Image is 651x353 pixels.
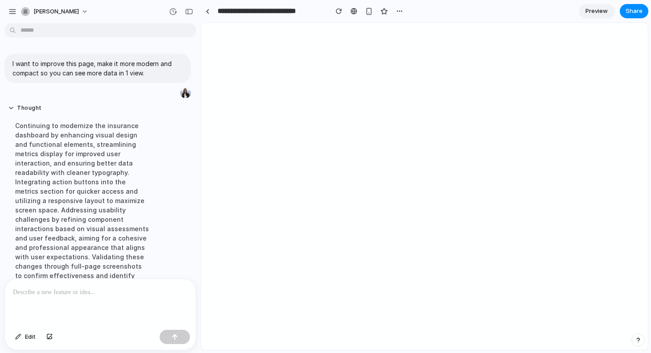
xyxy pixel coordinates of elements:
span: Preview [585,7,608,16]
button: [PERSON_NAME] [17,4,93,19]
a: Preview [579,4,614,18]
div: Continuing to modernize the insurance dashboard by enhancing visual design and functional element... [8,116,157,295]
button: Share [620,4,648,18]
span: Edit [25,332,36,341]
span: [PERSON_NAME] [33,7,79,16]
span: Share [626,7,643,16]
p: I want to improve this page, make it more modern and compact so you can see more data in 1 view. [12,59,183,78]
button: Edit [11,330,40,344]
